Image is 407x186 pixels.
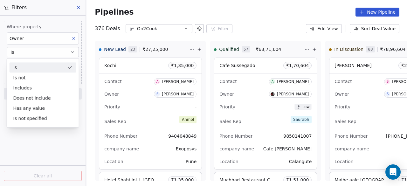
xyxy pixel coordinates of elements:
[335,104,350,109] span: Priority
[34,173,52,179] span: Clear all
[335,134,368,139] span: Phone Number
[219,159,238,164] span: Location
[104,104,120,109] span: Priority
[168,134,197,139] span: 9404048849
[137,25,181,32] div: On2Cook
[335,177,407,183] span: Majhe aale [GEOGRAPHIC_DATA]
[355,8,399,17] button: New Pipeline
[104,92,119,97] span: Owner
[219,119,241,124] span: Sales Rep
[171,177,194,183] span: ₹ 1,35,000
[387,79,389,84] div: S
[7,24,79,30] span: Where property
[171,62,194,69] span: ₹ 1,35,000
[156,92,158,97] div: S
[104,146,139,151] span: company name
[214,58,317,169] div: Cafe Sussegado₹1,70,604ContactA[PERSON_NAME]OwnerS[PERSON_NAME]PriorityLowSales RepSaurabhPhone N...
[283,134,312,139] span: 9850141007
[10,83,76,93] div: Includes
[272,79,274,84] div: A
[263,146,312,151] span: Cafe [PERSON_NAME]
[186,159,197,164] span: Pune
[289,159,312,164] span: Calangute
[104,159,123,164] span: Location
[10,93,76,103] div: Does not include
[176,146,197,151] span: Exoposys
[256,46,281,52] span: ₹ 63,71,604
[162,92,194,96] div: [PERSON_NAME]
[156,79,159,84] div: A
[270,92,275,97] img: S
[104,79,121,84] span: Contact
[10,49,14,55] span: Is
[104,119,126,124] span: Sales Rep
[99,58,202,169] div: Kochi₹1,35,000ContactA[PERSON_NAME]OwnerS[PERSON_NAME]Priority-Sales RepAnmolPhone Number94040488...
[242,46,250,52] span: 57
[385,164,401,180] div: Open Intercom Messenger
[286,62,309,69] span: ₹ 1,70,604
[7,62,79,123] div: Suggestions
[219,177,323,183] span: Muchhad Restaurant Cafe & Lounge(Pure Veg)
[277,79,309,84] div: [PERSON_NAME]
[291,116,312,123] span: Saurabh
[302,104,310,109] span: Low
[95,8,134,17] span: Pipelines
[95,25,120,32] div: 376
[7,47,79,57] button: Is
[99,41,188,58] div: New Lead23₹27,25,000
[219,146,254,151] span: company name
[219,134,252,139] span: Phone Number
[195,104,197,110] span: -
[10,62,76,72] div: Is
[104,177,189,183] span: Hotel Shahi Int'l, [GEOGRAPHIC_DATA]
[335,92,349,97] span: Owner
[10,113,76,123] div: Is not specified
[306,24,342,33] button: Edit View
[10,36,24,41] span: Owner
[219,79,237,84] span: Contact
[335,159,353,164] span: Location
[214,41,303,58] div: Qualified57₹63,71,604
[219,92,234,97] span: Owner
[387,92,389,97] div: S
[11,4,27,11] span: Filters
[219,63,255,68] span: Cafe Sussegado
[10,103,76,113] div: Has any value
[162,79,194,84] div: [PERSON_NAME]
[104,46,126,52] span: New Lead
[179,116,197,123] span: Anmol
[142,46,168,52] span: ₹ 27,25,000
[106,25,120,32] span: Deals
[128,46,137,52] span: 23
[206,24,233,33] button: Filter
[104,134,137,139] span: Phone Number
[334,46,363,52] span: In Discussion
[219,104,235,109] span: Priority
[219,46,239,52] span: Qualified
[366,46,375,52] span: 88
[335,119,356,124] span: Sales Rep
[380,46,406,52] span: ₹ 78,96,604
[4,171,82,181] button: Clear all
[350,24,399,33] button: Sort: Deal Value
[277,92,309,96] div: [PERSON_NAME]
[335,79,352,84] span: Contact
[104,63,116,68] span: Kochi
[335,63,371,68] span: [PERSON_NAME]
[286,177,309,183] span: ₹ 1,51,000
[10,72,76,83] div: Is not
[335,146,369,151] span: company name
